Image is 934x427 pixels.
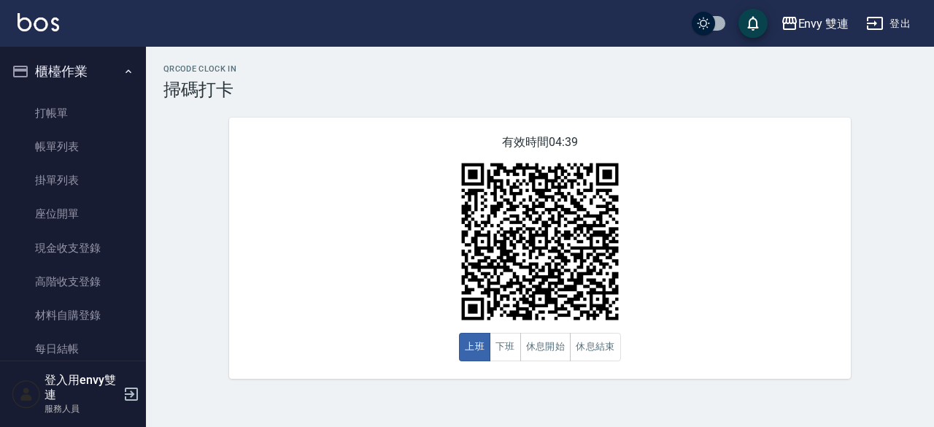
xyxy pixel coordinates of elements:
h2: QRcode Clock In [163,64,916,74]
img: Logo [18,13,59,31]
button: 櫃檯作業 [6,53,140,91]
div: 有效時間 04:39 [229,118,851,379]
button: Envy 雙連 [775,9,855,39]
button: save [738,9,768,38]
a: 掛單列表 [6,164,140,197]
a: 現金收支登錄 [6,231,140,265]
button: 上班 [459,333,490,361]
h5: 登入用envy雙連 [45,373,119,402]
a: 座位開單 [6,197,140,231]
button: 登出 [860,10,916,37]
h3: 掃碼打卡 [163,80,916,100]
a: 打帳單 [6,96,140,130]
a: 材料自購登錄 [6,299,140,332]
img: Person [12,380,41,409]
button: 下班 [490,333,521,361]
a: 帳單列表 [6,130,140,164]
button: 休息開始 [520,333,571,361]
a: 高階收支登錄 [6,265,140,299]
button: 休息結束 [570,333,621,361]
div: Envy 雙連 [798,15,849,33]
a: 每日結帳 [6,332,140,366]
p: 服務人員 [45,402,119,415]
